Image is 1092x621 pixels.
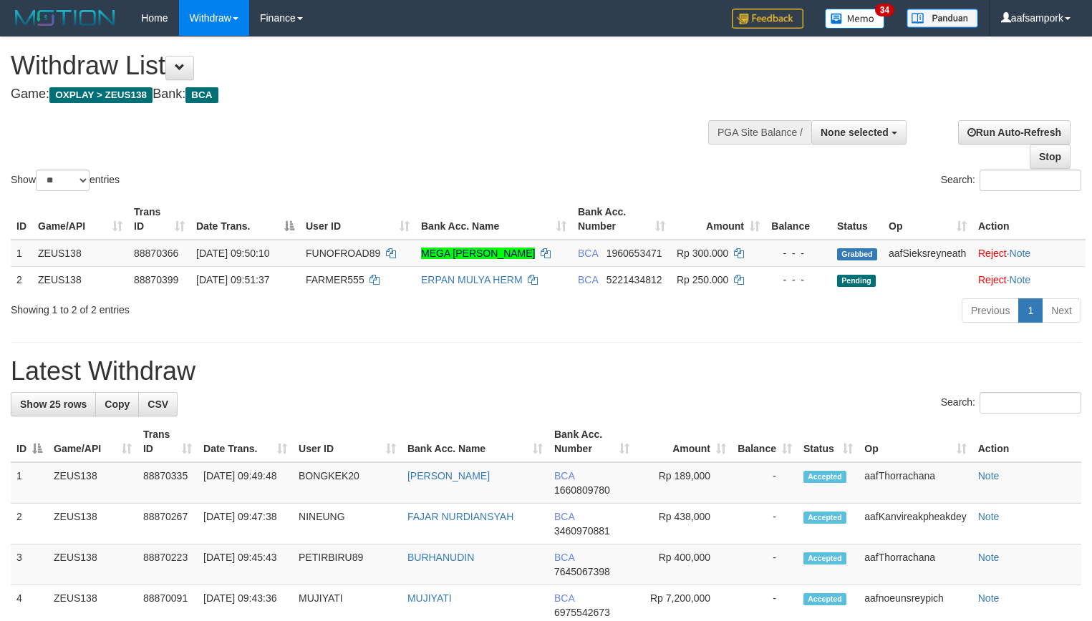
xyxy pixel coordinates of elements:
[421,274,523,285] a: ERPAN MULYA HERM
[972,199,1086,240] th: Action
[138,392,178,416] a: CSV
[980,392,1081,414] input: Search:
[554,552,574,563] span: BCA
[765,199,831,240] th: Balance
[48,421,137,462] th: Game/API: activate to sort column ascending
[293,421,402,462] th: User ID: activate to sort column ascending
[148,398,168,410] span: CSV
[198,544,293,585] td: [DATE] 09:45:43
[11,504,48,544] td: 2
[883,240,972,267] td: aafSieksreyneath
[407,511,513,522] a: FAJAR NURDIANSYAH
[134,274,178,285] span: 88870399
[549,421,635,462] th: Bank Acc. Number: activate to sort column ascending
[859,504,972,544] td: aafKanvireakpheakdey
[300,199,415,240] th: User ID: activate to sort column ascending
[803,512,846,524] span: Accepted
[972,240,1086,267] td: ·
[732,9,803,29] img: Feedback.jpg
[972,421,1081,462] th: Action
[48,504,137,544] td: ZEUS138
[635,421,732,462] th: Amount: activate to sort column ascending
[732,462,798,504] td: -
[415,199,572,240] th: Bank Acc. Name: activate to sort column ascending
[941,392,1081,414] label: Search:
[11,392,96,416] a: Show 25 rows
[185,87,218,103] span: BCA
[859,421,972,462] th: Op: activate to sort column ascending
[837,248,877,260] span: Grabbed
[293,462,402,504] td: BONGKEK20
[671,199,765,240] th: Amount: activate to sort column ascending
[198,421,293,462] th: Date Trans.: activate to sort column ascending
[907,9,978,28] img: panduan.png
[293,544,402,585] td: PETIRBIRU89
[962,298,1019,323] a: Previous
[978,552,1000,563] a: Note
[607,274,662,285] span: Copy 5221434812 to clipboard
[821,127,889,138] span: None selected
[11,240,32,267] td: 1
[198,504,293,544] td: [DATE] 09:47:38
[105,398,130,410] span: Copy
[978,511,1000,522] a: Note
[798,421,859,462] th: Status: activate to sort column ascending
[11,170,120,191] label: Show entries
[811,120,907,145] button: None selected
[11,297,444,317] div: Showing 1 to 2 of 2 entries
[306,274,364,285] span: FARMER555
[11,462,48,504] td: 1
[198,462,293,504] td: [DATE] 09:49:48
[196,248,269,259] span: [DATE] 09:50:10
[803,471,846,483] span: Accepted
[554,470,574,481] span: BCA
[958,120,1071,145] a: Run Auto-Refresh
[803,552,846,564] span: Accepted
[421,248,535,259] a: MEGA [PERSON_NAME]
[134,248,178,259] span: 88870366
[11,199,32,240] th: ID
[803,593,846,605] span: Accepted
[978,248,1007,259] a: Reject
[941,170,1081,191] label: Search:
[578,274,598,285] span: BCA
[402,421,549,462] th: Bank Acc. Name: activate to sort column ascending
[1018,298,1043,323] a: 1
[883,199,972,240] th: Op: activate to sort column ascending
[635,504,732,544] td: Rp 438,000
[11,7,120,29] img: MOTION_logo.png
[1010,248,1031,259] a: Note
[407,552,474,563] a: BURHANUDIN
[293,504,402,544] td: NINEUNG
[859,462,972,504] td: aafThorrachana
[137,421,198,462] th: Trans ID: activate to sort column ascending
[128,199,190,240] th: Trans ID: activate to sort column ascending
[407,470,490,481] a: [PERSON_NAME]
[554,592,574,604] span: BCA
[190,199,300,240] th: Date Trans.: activate to sort column descending
[825,9,885,29] img: Button%20Memo.svg
[32,199,128,240] th: Game/API: activate to sort column ascending
[554,511,574,522] span: BCA
[196,274,269,285] span: [DATE] 09:51:37
[607,248,662,259] span: Copy 1960653471 to clipboard
[1030,145,1071,169] a: Stop
[11,52,714,80] h1: Withdraw List
[677,248,728,259] span: Rp 300.000
[48,462,137,504] td: ZEUS138
[635,544,732,585] td: Rp 400,000
[771,273,826,287] div: - - -
[32,266,128,293] td: ZEUS138
[635,462,732,504] td: Rp 189,000
[554,607,610,618] span: Copy 6975542673 to clipboard
[837,275,876,287] span: Pending
[732,544,798,585] td: -
[554,484,610,496] span: Copy 1660809780 to clipboard
[980,170,1081,191] input: Search:
[1010,274,1031,285] a: Note
[137,544,198,585] td: 88870223
[48,544,137,585] td: ZEUS138
[95,392,139,416] a: Copy
[49,87,153,103] span: OXPLAY > ZEUS138
[708,120,811,145] div: PGA Site Balance /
